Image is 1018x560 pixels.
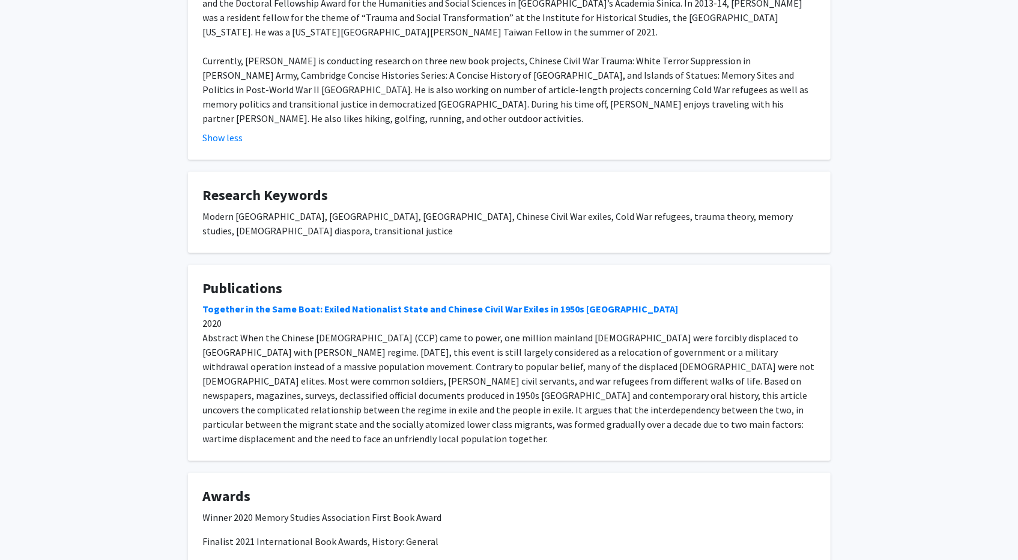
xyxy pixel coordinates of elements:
button: Show less [203,130,243,145]
h4: Awards [203,488,816,505]
h4: Research Keywords [203,187,816,204]
div: 2020 Abstract When the Chinese [DEMOGRAPHIC_DATA] (CCP) came to power, one million mainland [DEMO... [203,302,816,446]
p: Finalist 2021 International Book Awards, History: General [203,534,816,549]
p: Winner 2020 Memory Studies Association First Book Award [203,510,816,525]
a: Together in the Same Boat: Exiled Nationalist State and Chinese Civil War Exiles in 1950s [GEOGRA... [203,303,679,315]
div: Modern [GEOGRAPHIC_DATA], [GEOGRAPHIC_DATA], [GEOGRAPHIC_DATA], Chinese Civil War exiles, Cold Wa... [203,209,816,238]
h4: Publications [203,280,816,297]
iframe: Chat [9,506,51,551]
